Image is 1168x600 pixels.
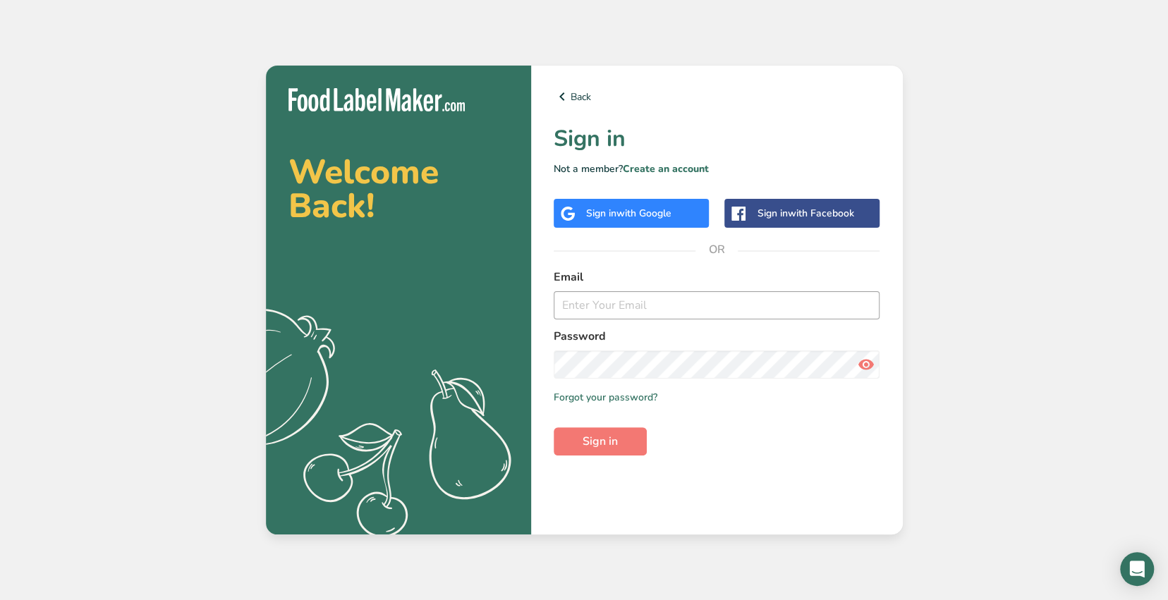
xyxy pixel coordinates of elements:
h2: Welcome Back! [288,155,509,223]
span: OR [695,228,738,271]
label: Password [554,328,880,345]
h1: Sign in [554,122,880,156]
div: Open Intercom Messenger [1120,552,1154,586]
span: Sign in [583,433,618,450]
button: Sign in [554,427,647,455]
label: Email [554,269,880,286]
div: Sign in [586,206,671,221]
a: Create an account [623,162,709,176]
p: Not a member? [554,161,880,176]
img: Food Label Maker [288,88,465,111]
a: Back [554,88,880,105]
span: with Facebook [787,207,853,220]
span: with Google [616,207,671,220]
input: Enter Your Email [554,291,880,319]
a: Forgot your password? [554,390,657,405]
div: Sign in [757,206,853,221]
